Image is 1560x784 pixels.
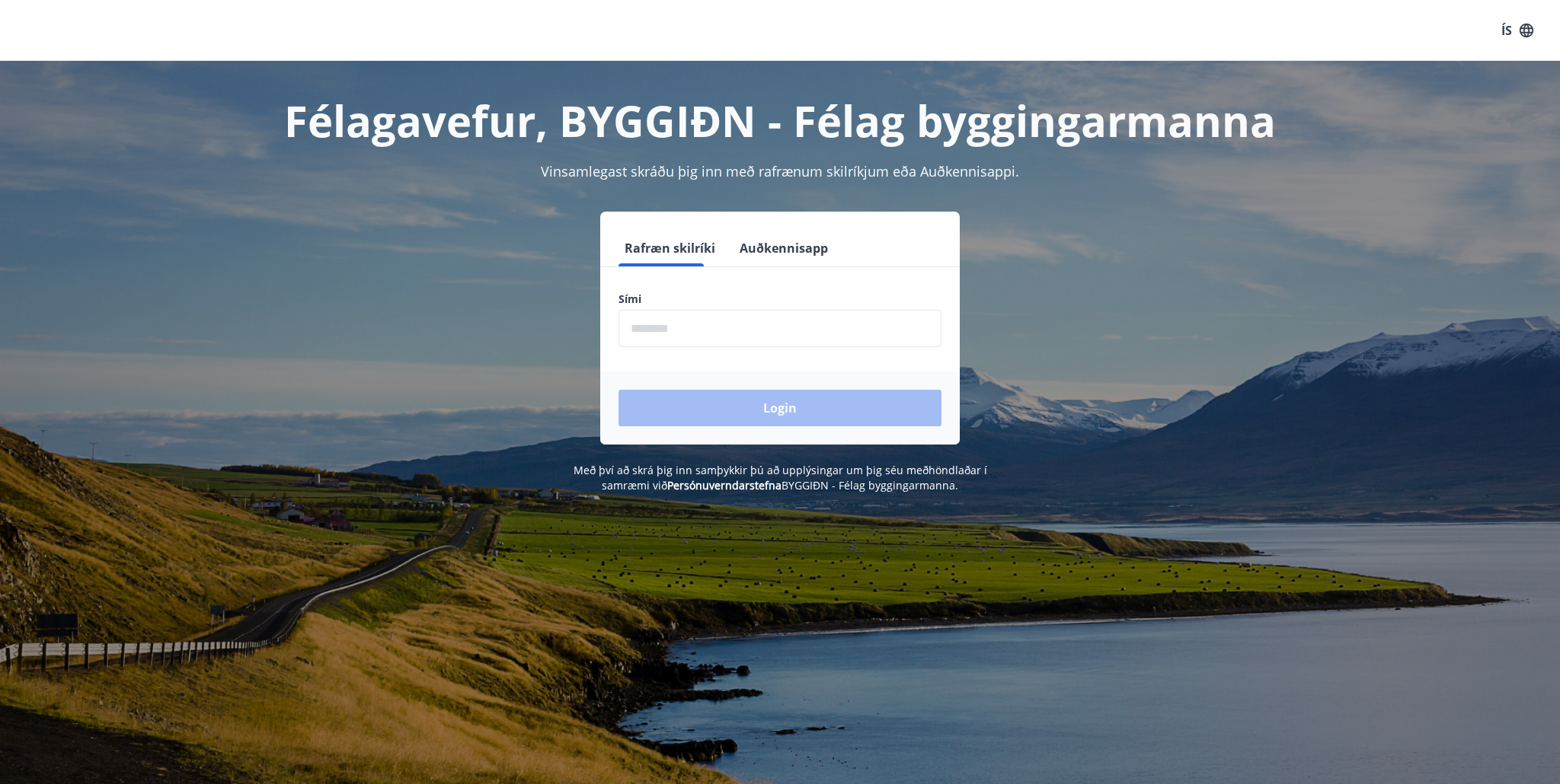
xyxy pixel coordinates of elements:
[734,230,834,266] button: Auðkennisapp
[250,91,1310,149] h1: Félagavefur, BYGGIÐN - Félag byggingarmanna
[1493,17,1542,44] button: ÍS
[619,292,941,307] label: Sími
[541,162,1019,180] span: Vinsamlegast skráðu þig inn með rafrænum skilríkjum eða Auðkennisappi.
[574,463,987,492] span: Með því að skrá þig inn samþykkir þú að upplýsingar um þig séu meðhöndlaðar í samræmi við BYGGIÐN...
[667,478,782,492] a: Persónuverndarstefna
[619,230,721,266] button: Rafræn skilríki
